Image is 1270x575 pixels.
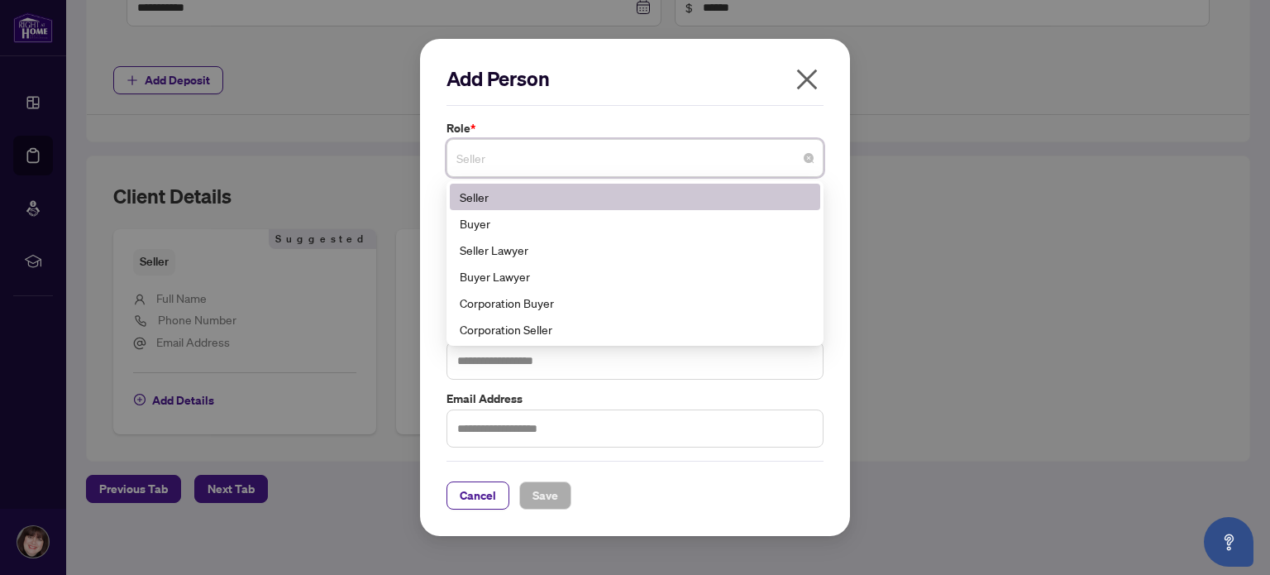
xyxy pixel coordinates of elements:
button: Cancel [446,482,509,510]
div: Seller [450,184,820,210]
span: Cancel [460,482,496,509]
div: Seller [460,188,810,206]
div: Buyer [460,214,810,232]
div: Corporation Seller [450,316,820,343]
h2: Add Person [446,65,824,92]
label: Role [446,119,824,137]
div: Corporation Buyer [460,294,810,312]
span: close [794,66,820,93]
div: Seller Lawyer [450,237,820,263]
label: Email Address [446,390,824,408]
div: Corporation Seller [460,320,810,338]
div: Seller Lawyer [460,241,810,259]
div: Buyer [450,210,820,237]
div: Buyer Lawyer [450,263,820,290]
div: Buyer Lawyer [460,267,810,285]
span: Seller [456,142,814,174]
div: Corporation Buyer [450,290,820,316]
button: Save [519,482,571,510]
span: close-circle [804,153,814,163]
button: Open asap [1204,517,1253,567]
